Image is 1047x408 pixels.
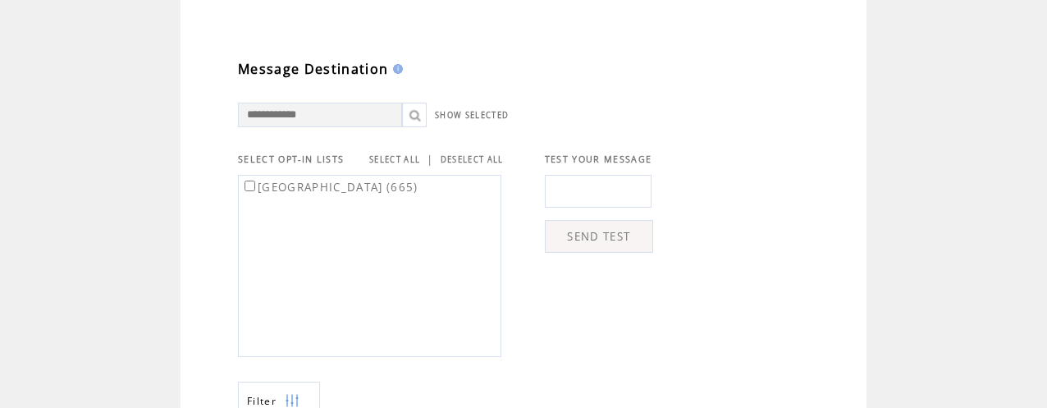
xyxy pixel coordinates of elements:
[388,64,403,74] img: help.gif
[238,154,344,165] span: SELECT OPT-IN LISTS
[238,60,388,78] span: Message Destination
[241,180,418,195] label: [GEOGRAPHIC_DATA] (665)
[247,394,277,408] span: Show filters
[435,110,509,121] a: SHOW SELECTED
[245,181,255,191] input: [GEOGRAPHIC_DATA] (665)
[427,152,433,167] span: |
[369,154,420,165] a: SELECT ALL
[545,220,653,253] a: SEND TEST
[441,154,504,165] a: DESELECT ALL
[545,154,652,165] span: TEST YOUR MESSAGE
